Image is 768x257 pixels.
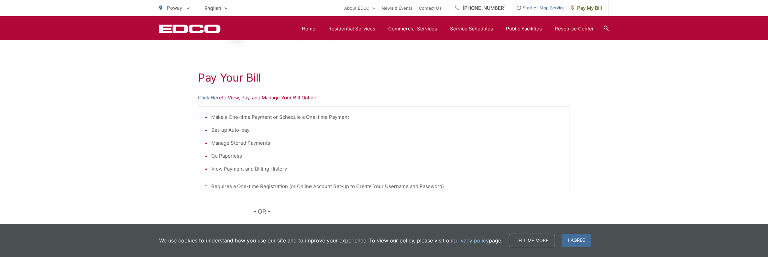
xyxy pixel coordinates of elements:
li: View Payment and Billing History [211,165,563,173]
a: Residential Services [328,25,375,33]
a: Click Here [198,223,222,231]
a: About EDCO [344,4,375,12]
a: Commercial Services [388,25,437,33]
li: Set-up Auto-pay [211,126,563,134]
a: News & Events [382,4,412,12]
a: Resource Center [555,25,594,33]
span: I agree [562,234,591,247]
h1: Pay Your Bill [198,71,570,84]
p: to Make a One-time Payment Only Online [198,223,570,231]
a: Home [302,25,315,33]
a: Click Here [198,94,222,102]
a: Tell me more [509,234,555,247]
a: EDCD logo. Return to the homepage. [159,24,221,33]
p: to View, Pay, and Manage Your Bill Online [198,94,570,102]
a: Public Facilities [506,25,542,33]
li: Make a One-time Payment or Schedule a One-time Payment [211,113,563,121]
li: Manage Stored Payments [211,139,563,147]
span: Pay My Bill [571,4,602,12]
p: - OR - [254,207,570,217]
span: Poway [167,5,182,11]
a: privacy policy [454,237,489,244]
a: Service Schedules [450,25,493,33]
p: * Requires a One-time Registration (or Online Account Set-up to Create Your Username and Password) [205,183,563,190]
li: Go Paperless [211,152,563,160]
a: Contact Us [419,4,442,12]
p: We use cookies to understand how you use our site and to improve your experience. To view our pol... [159,237,502,244]
span: English [200,3,232,14]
